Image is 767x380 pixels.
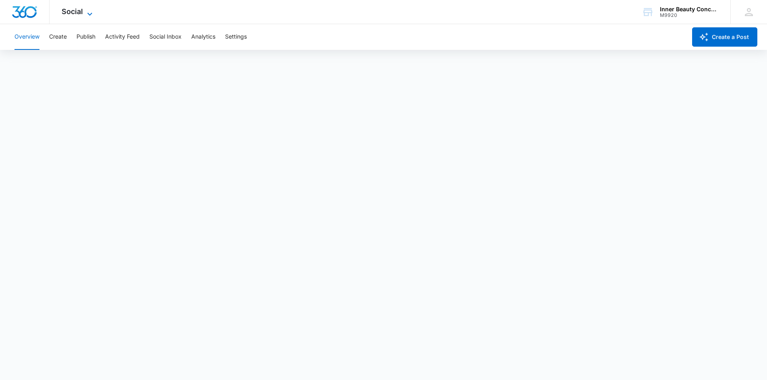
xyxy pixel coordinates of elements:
[692,27,757,47] button: Create a Post
[76,24,95,50] button: Publish
[149,24,182,50] button: Social Inbox
[660,6,719,12] div: account name
[660,12,719,18] div: account id
[49,24,67,50] button: Create
[62,7,83,16] span: Social
[225,24,247,50] button: Settings
[105,24,140,50] button: Activity Feed
[191,24,215,50] button: Analytics
[14,24,39,50] button: Overview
